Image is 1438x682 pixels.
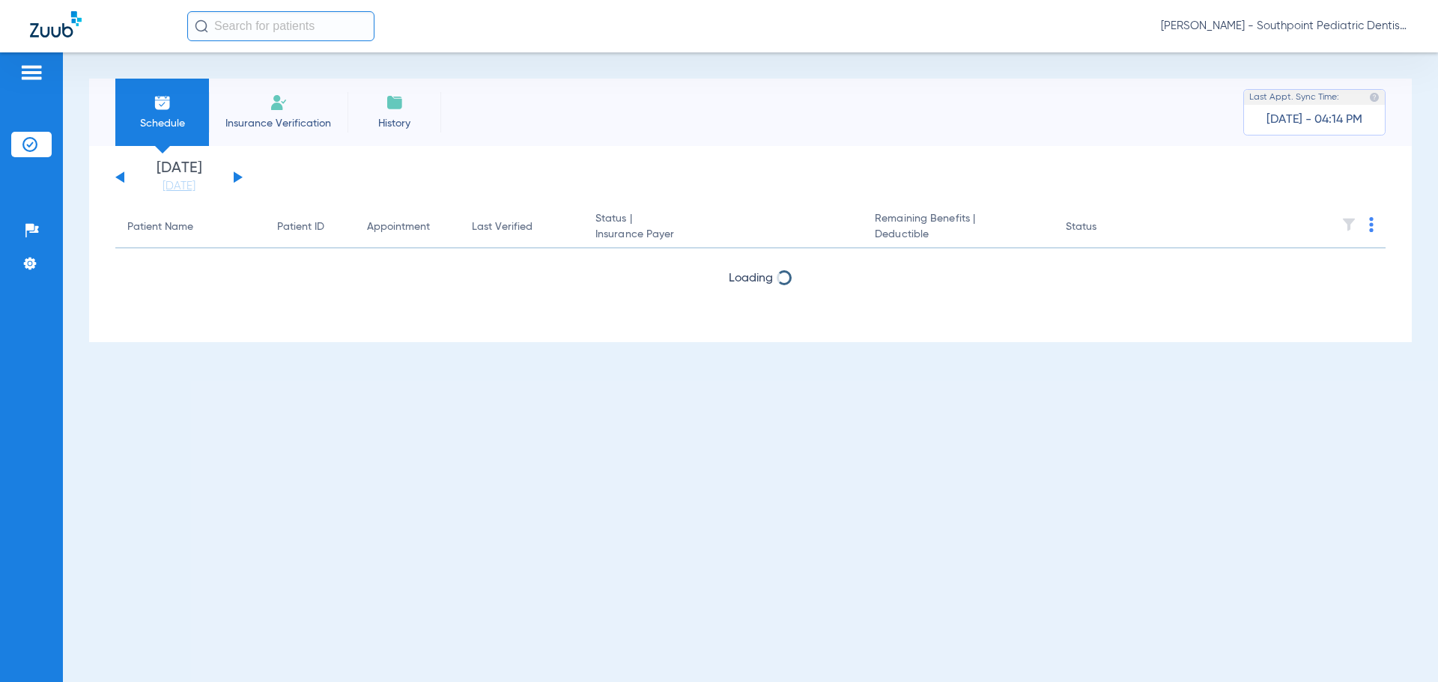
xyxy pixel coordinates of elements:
img: group-dot-blue.svg [1369,217,1374,232]
div: Patient Name [127,219,253,235]
span: Insurance Payer [595,227,851,243]
img: Search Icon [195,19,208,33]
span: Deductible [875,227,1041,243]
img: Zuub Logo [30,11,82,37]
div: Patient ID [277,219,343,235]
a: [DATE] [134,179,224,194]
span: Loading [729,273,773,284]
img: Manual Insurance Verification [270,94,288,112]
input: Search for patients [187,11,374,41]
div: Patient Name [127,219,193,235]
th: Remaining Benefits | [863,207,1053,249]
span: Insurance Verification [220,116,336,131]
span: Last Appt. Sync Time: [1249,90,1339,105]
th: Status | [583,207,863,249]
div: Last Verified [472,219,533,235]
span: [DATE] - 04:14 PM [1266,112,1362,127]
th: Status [1054,207,1155,249]
img: Schedule [154,94,172,112]
div: Last Verified [472,219,571,235]
span: Schedule [127,116,198,131]
img: last sync help info [1369,92,1380,103]
span: History [359,116,430,131]
img: hamburger-icon [19,64,43,82]
li: [DATE] [134,161,224,194]
span: [PERSON_NAME] - Southpoint Pediatric Dentistry [1161,19,1408,34]
img: filter.svg [1341,217,1356,232]
div: Appointment [367,219,430,235]
div: Appointment [367,219,448,235]
img: History [386,94,404,112]
div: Patient ID [277,219,324,235]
